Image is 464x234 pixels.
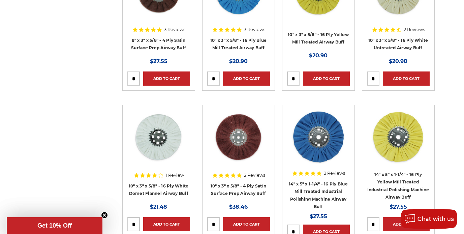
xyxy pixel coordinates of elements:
[291,110,345,164] img: 14 inch blue mill treated polishing machine airway buffing wheel
[389,58,407,64] span: $20.90
[244,173,265,177] span: 2 Reviews
[37,222,72,229] span: Get 10% Off
[143,71,190,86] a: Add to Cart
[143,217,190,231] a: Add to Cart
[404,27,425,32] span: 2 Reviews
[131,38,186,51] a: 8" x 3" x 5/8" - 4 Ply Satin Surface Prep Airway Buff
[383,217,430,231] a: Add to Cart
[165,173,184,177] span: 1 Review
[7,217,102,234] div: Get 10% OffClose teaser
[367,110,430,173] a: 14 inch yellow mill treated Polishing Machine Airway Buff
[207,110,270,173] a: 10 inch satin surface prep airway buffing wheel
[417,216,454,222] span: Chat with us
[164,27,185,32] span: 3 Reviews
[212,110,266,164] img: 10 inch satin surface prep airway buffing wheel
[310,213,327,220] span: $27.55
[150,204,167,210] span: $21.48
[368,38,428,51] a: 10" x 3" x 5/8" - 16 Ply White Untreated Airway Buff
[324,171,345,175] span: 2 Reviews
[229,58,248,64] span: $20.90
[383,71,430,86] a: Add to Cart
[288,32,349,45] a: 10" x 3" x 5/8" - 16 Ply Yellow Mill Treated Airway Buff
[132,110,186,164] img: 10 inch airway polishing wheel white domet flannel
[303,71,350,86] a: Add to Cart
[101,212,108,218] button: Close teaser
[289,181,348,209] a: 14" x 5" x 1-1/4" - 16 Ply Blue Mill Treated Industrial Polishing Machine Airway Buff
[150,58,167,64] span: $27.55
[129,183,189,196] a: 10" x 3" x 5/8" - 16 Ply White Domet Flannel Airway Buff
[401,209,457,229] button: Chat with us
[211,183,266,196] a: 10" x 3" x 5/8" - 4 Ply Satin Surface Prep Airway Buff
[223,71,270,86] a: Add to Cart
[229,204,248,210] span: $38.46
[309,52,328,59] span: $20.90
[223,217,270,231] a: Add to Cart
[210,38,267,51] a: 10" x 3" x 5/8" - 16 Ply Blue Mill Treated Airway Buff
[287,110,350,173] a: 14 inch blue mill treated polishing machine airway buffing wheel
[244,27,265,32] span: 3 Reviews
[390,204,407,210] span: $27.55
[371,110,425,164] img: 14 inch yellow mill treated Polishing Machine Airway Buff
[127,110,190,173] a: 10 inch airway polishing wheel white domet flannel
